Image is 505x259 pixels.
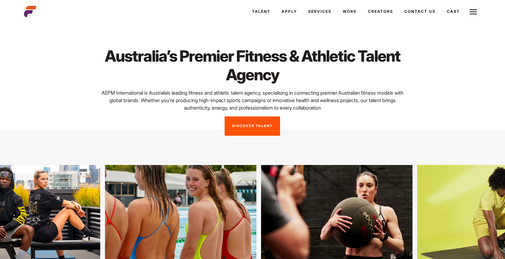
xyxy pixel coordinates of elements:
img: cropped-aefm-brand-fav-22-square.png [24,5,36,18]
p: AEFM International is Australia’s leading fitness and athletic talent agency, specialising in con... [101,89,403,111]
a: Contact Us [399,3,441,20]
a: Cast [441,3,465,20]
a: Services [303,3,337,20]
a: Creators [362,3,399,20]
a: Talent [246,3,276,20]
a: Discover Talent [225,116,280,136]
h1: Australia’s Premier Fitness & Athletic Talent Agency [101,47,403,84]
a: Work [337,3,362,20]
a: Apply [276,3,303,20]
img: Burger icon [469,8,477,16]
